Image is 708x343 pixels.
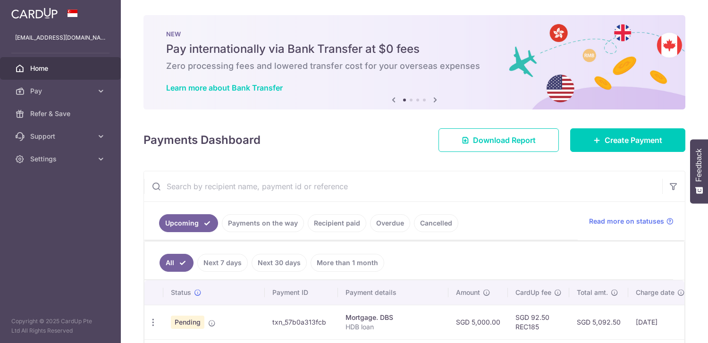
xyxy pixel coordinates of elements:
[197,254,248,272] a: Next 7 days
[30,132,93,141] span: Support
[346,322,441,332] p: HDB loan
[143,15,685,109] img: Bank transfer banner
[15,33,106,42] p: [EMAIL_ADDRESS][DOMAIN_NAME]
[508,305,569,339] td: SGD 92.50 REC185
[265,305,338,339] td: txn_57b0a313fcb
[515,288,551,297] span: CardUp fee
[636,288,674,297] span: Charge date
[30,86,93,96] span: Pay
[166,83,283,92] a: Learn more about Bank Transfer
[166,30,663,38] p: NEW
[144,171,662,201] input: Search by recipient name, payment id or reference
[690,139,708,203] button: Feedback - Show survey
[30,109,93,118] span: Refer & Save
[589,217,664,226] span: Read more on statuses
[695,149,703,182] span: Feedback
[11,8,58,19] img: CardUp
[338,280,448,305] th: Payment details
[222,214,304,232] a: Payments on the way
[473,134,536,146] span: Download Report
[570,128,685,152] a: Create Payment
[166,60,663,72] h6: Zero processing fees and lowered transfer cost for your overseas expenses
[252,254,307,272] a: Next 30 days
[171,288,191,297] span: Status
[438,128,559,152] a: Download Report
[577,288,608,297] span: Total amt.
[160,254,194,272] a: All
[456,288,480,297] span: Amount
[589,217,674,226] a: Read more on statuses
[569,305,628,339] td: SGD 5,092.50
[628,305,692,339] td: [DATE]
[143,132,261,149] h4: Payments Dashboard
[159,214,218,232] a: Upcoming
[370,214,410,232] a: Overdue
[448,305,508,339] td: SGD 5,000.00
[30,154,93,164] span: Settings
[166,42,663,57] h5: Pay internationally via Bank Transfer at $0 fees
[171,316,204,329] span: Pending
[311,254,384,272] a: More than 1 month
[414,214,458,232] a: Cancelled
[346,313,441,322] div: Mortgage. DBS
[308,214,366,232] a: Recipient paid
[605,134,662,146] span: Create Payment
[30,64,93,73] span: Home
[265,280,338,305] th: Payment ID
